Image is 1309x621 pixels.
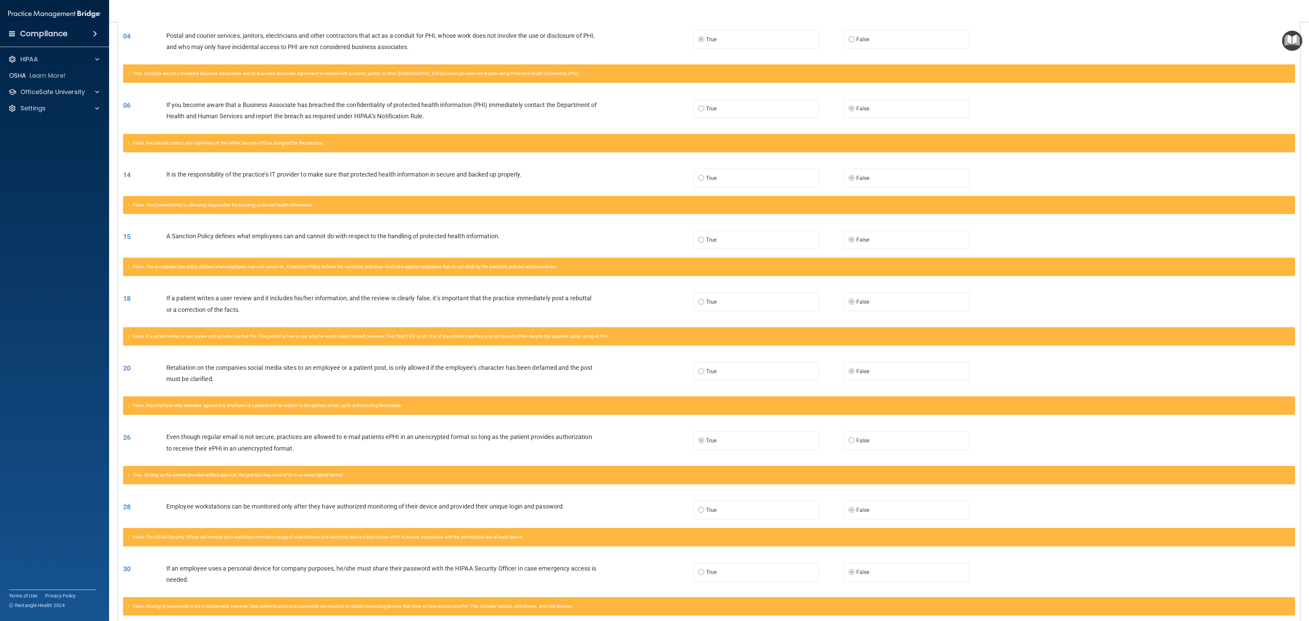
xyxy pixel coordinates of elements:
span: True [706,437,717,444]
span: 26 [123,433,131,441]
span: False [856,36,870,43]
input: True [698,238,704,243]
span: False. The Acceptable Use policy defines what employees can and cannot do. A Sanction Policy defi... [133,264,557,269]
span: False [856,237,870,243]
input: False [848,438,855,443]
input: False [848,300,855,305]
span: It is the responsibility of the practice’s IT provider to make sure that protected health informa... [166,171,522,178]
input: False [848,37,855,42]
span: False. Any employee who retaliates against any employee or a patient will be subject to disciplin... [133,403,402,408]
input: False [848,238,855,243]
span: False [856,368,870,375]
p: OfficeSafe University [20,88,85,96]
span: 06 [123,101,131,109]
p: HIPAA [20,55,38,63]
span: True [706,237,717,243]
span: 18 [123,294,131,303]
img: PMB logo [8,7,101,21]
span: True. Conduits are not considered Business Associates and no Business Associate Agreement is need... [133,71,580,76]
span: 20 [123,364,131,372]
span: A Sanction Policy defines what employees can and cannot do with respect to the handling of protec... [166,232,500,240]
input: True [698,37,704,42]
span: 04 [123,32,131,40]
span: False [856,569,870,575]
input: False [848,106,855,111]
span: 28 [123,503,131,511]
span: True [706,175,717,181]
span: False. Sharing of passwords is not a requirement. However, User authentication and passwords are ... [133,604,573,609]
input: True [698,300,704,305]
span: True [706,105,717,112]
span: True [706,507,717,513]
span: 14 [123,171,131,179]
span: True [706,36,717,43]
span: False. The Covered Entity is ultimately responsible for securing protected health information. [133,202,313,208]
span: Ⓒ Rectangle Health 2024 [9,602,65,609]
input: True [698,176,704,181]
a: HIPAA [8,55,99,63]
button: Open Resource Center [1282,31,1302,51]
span: False [856,105,870,112]
span: False [856,175,870,181]
input: True [698,369,704,374]
span: If you become aware that a Business Associate has breached the confidentiality of protected healt... [166,101,597,120]
span: False. If a patient writes a user review and includes his/her PHI. The patient is free to say wha... [133,334,608,339]
a: Terms of Use [9,592,37,599]
span: 15 [123,232,131,241]
input: False [848,570,855,575]
span: False [856,299,870,305]
span: 30 [123,565,131,573]
input: False [848,369,855,374]
a: OfficeSafe University [8,88,99,96]
span: Employee workstations can be monitored only after they have authorized monitoring of their device... [166,503,564,510]
span: False [856,437,870,444]
input: True [698,438,704,443]
p: OSHA [9,72,26,80]
span: If a patient writes a user review and it includes his/her information, and the review is clearly ... [166,294,591,313]
span: True [706,299,717,305]
span: True [706,569,717,575]
span: False. The HIPAA Security Officer will monitor each workforce member’s usage of workstations and ... [133,534,523,540]
input: True [698,570,704,575]
span: Even though regular email is not secure, practices are allowed to e-mail patients ePHI in an unen... [166,433,592,452]
input: False [848,508,855,513]
p: Learn More! [30,72,66,80]
h4: Compliance [20,29,67,39]
span: Retaliation on the companies social media sites to an employee or a patient post, is only allowed... [166,364,593,382]
span: False. You should contact your supervisor or the HIPAA Security Officer assigned for the practice. [133,140,323,146]
span: Postal and courier services, janitors, electricians and other contractors that act as a conduit f... [166,32,595,50]
span: True [706,368,717,375]
span: False [856,507,870,513]
span: If an employee uses a personal device for company purposes, he/she must share their password with... [166,565,596,583]
p: Settings [20,104,46,112]
input: True [698,106,704,111]
input: True [698,508,704,513]
a: Settings [8,104,99,112]
input: False [848,176,855,181]
a: Privacy Policy [45,592,76,599]
span: True. So long as the patient provides written approval, the practice may send ePHI in an unencryp... [133,472,344,478]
